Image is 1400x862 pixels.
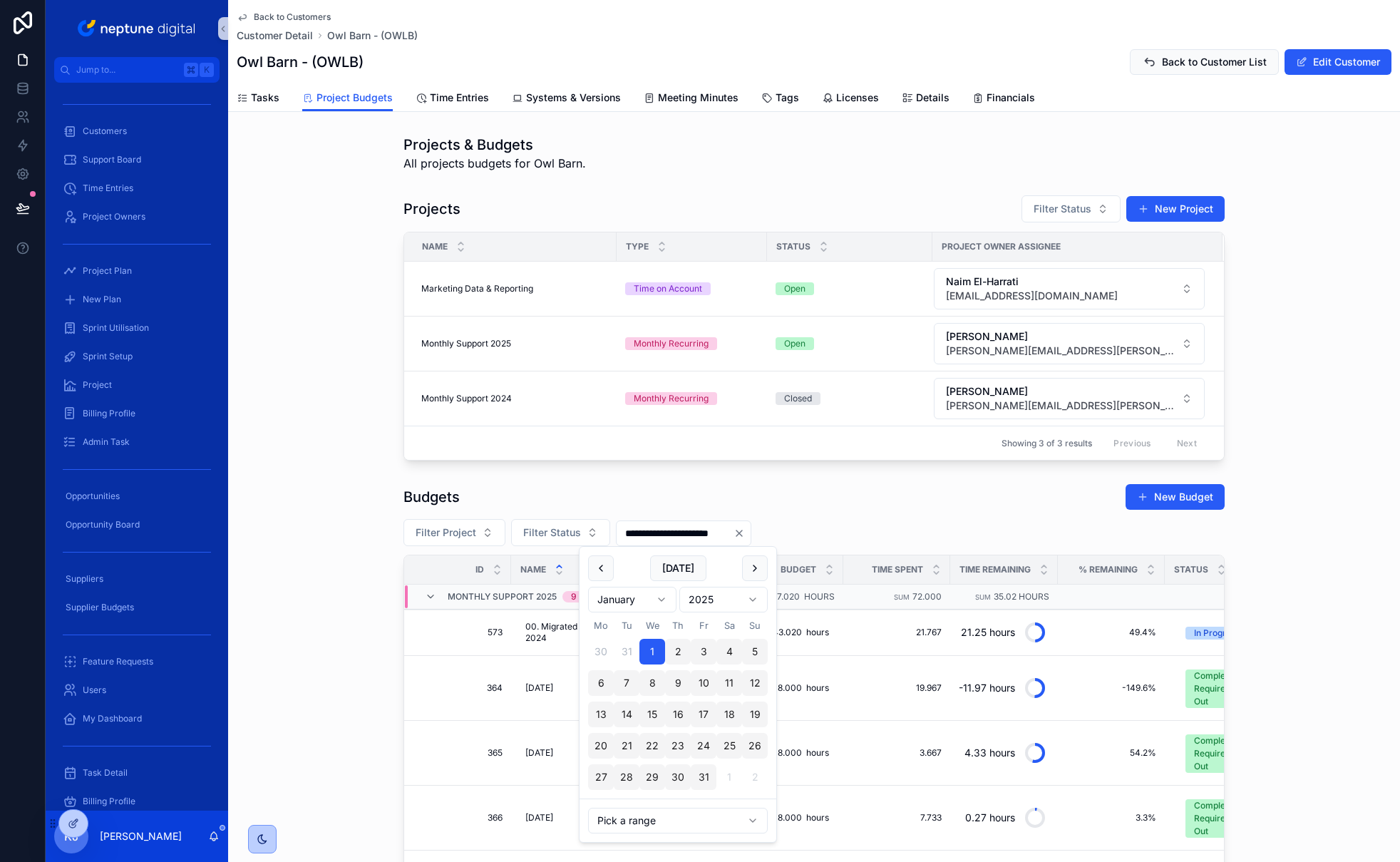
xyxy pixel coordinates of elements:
[776,337,924,350] a: Open
[83,379,112,391] span: Project
[776,91,799,105] span: Tags
[751,747,829,759] span: 8.000 hours
[784,392,812,405] div: Closed
[83,125,127,137] span: Customers
[1066,682,1156,694] span: -149.6%
[665,702,691,727] button: Thursday, 16 January 2025, selected
[1079,564,1138,575] span: % Remaining
[520,564,546,575] span: Name
[588,733,614,759] button: Monday, 20 January 2025, selected
[421,338,608,349] a: Monthly Support 2025
[946,384,1174,399] span: [PERSON_NAME]
[1034,202,1091,216] span: Filter Status
[852,682,942,694] a: 19.967
[987,91,1035,105] span: Financials
[588,639,614,665] button: Monday, 30 December 2024
[83,211,145,222] span: Project Owners
[54,677,220,703] a: Users
[403,519,505,546] button: Select Button
[416,85,489,113] a: Time Entries
[588,764,614,790] button: Monday, 27 January 2025, selected
[658,91,738,105] span: Meeting Minutes
[75,17,200,40] img: App logo
[959,736,1049,770] a: 4.33 hours
[959,564,1031,575] span: Time Remaining
[634,282,702,295] div: Time on Account
[639,618,665,633] th: Wednesday
[1021,195,1121,222] button: Select Button
[745,806,835,829] a: 8.000 hours
[422,241,448,252] span: Name
[946,399,1174,413] span: [PERSON_NAME][EMAIL_ADDRESS][PERSON_NAME][DOMAIN_NAME]
[403,155,586,172] span: All projects budgets for Owl Barn.
[1066,812,1156,823] a: 3.3%
[933,377,1205,420] a: Select Button
[1066,627,1156,638] a: 49.4%
[742,733,768,759] button: Sunday, 26 January 2025, selected
[1194,627,1240,640] div: In Progress
[237,29,313,43] a: Customer Detail
[421,747,503,759] span: 365
[716,764,742,790] button: Saturday, 1 February 2025, selected
[975,593,991,601] small: Sum
[742,702,768,727] button: Sunday, 19 January 2025, selected
[836,91,879,105] span: Licenses
[403,199,460,219] h1: Projects
[691,702,716,727] button: Friday, 17 January 2025, selected
[403,135,586,155] h1: Projects & Budgets
[1126,484,1225,510] a: New Budget
[902,85,949,113] a: Details
[822,85,879,113] a: Licenses
[83,796,135,807] span: Billing Profile
[1130,49,1279,75] button: Back to Customer List
[934,378,1205,419] button: Select Button
[475,564,484,575] span: Id
[83,294,121,305] span: New Plan
[742,764,768,790] button: Sunday, 2 February 2025, selected
[54,118,220,144] a: Customers
[751,812,829,823] span: 8.000 hours
[959,801,1049,835] a: 0.27 hours
[54,57,220,83] button: Jump to...K
[916,91,949,105] span: Details
[852,747,942,759] a: 3.667
[691,618,716,633] th: Friday
[588,808,768,833] button: Relative time
[588,670,614,696] button: Monday, 6 January 2025, selected
[83,183,133,194] span: Time Entries
[933,267,1205,310] a: Select Button
[520,677,621,699] a: [DATE]
[1173,727,1294,779] a: Select Button
[639,702,665,727] button: Wednesday, 15 January 2025, selected
[1173,619,1294,646] a: Select Button
[1173,791,1294,844] a: Select Button
[588,618,614,633] th: Monday
[742,618,768,633] th: Sunday
[639,670,665,696] button: Wednesday, 8 January 2025, selected
[776,392,924,405] a: Closed
[327,29,418,43] span: Owl Barn - (OWLB)
[894,593,910,601] small: Sum
[54,344,220,369] a: Sprint Setup
[430,91,489,105] span: Time Entries
[421,338,511,349] span: Monthly Support 2025
[421,627,503,638] span: 573
[665,764,691,790] button: Thursday, 30 January 2025, selected
[1162,55,1267,69] span: Back to Customer List
[520,742,621,764] a: [DATE]
[54,175,220,201] a: Time Entries
[421,283,608,294] a: Marketing Data & Reporting
[872,564,923,575] span: Time Spent
[716,670,742,696] button: Saturday, 11 January 2025, selected
[625,337,758,350] a: Monthly Recurring
[54,258,220,284] a: Project Plan
[83,436,130,448] span: Admin Task
[83,322,149,334] span: Sprint Utilisation
[54,147,220,173] a: Support Board
[520,615,621,650] a: 00. Migrated from 2024
[745,677,835,699] a: 8.000 hours
[781,564,816,575] span: Budget
[421,682,503,694] span: 364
